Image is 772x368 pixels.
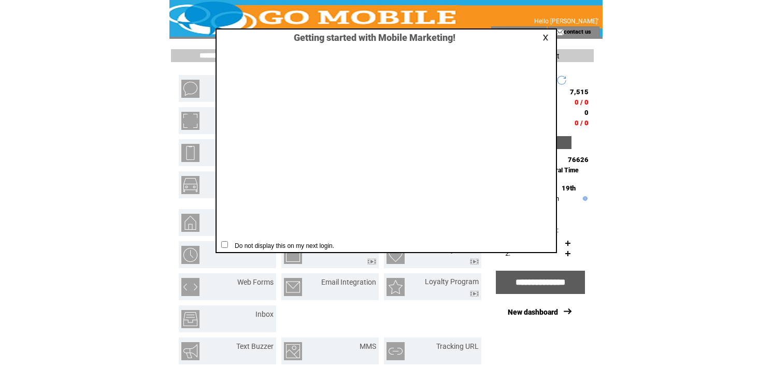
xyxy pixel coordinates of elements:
img: text-to-win.png [284,246,302,264]
img: inbox.png [181,310,199,328]
span: Getting started with Mobile Marketing! [283,32,455,43]
span: 76626 [568,156,589,164]
img: mobile-coupons.png [181,112,199,130]
img: video.png [367,259,376,264]
span: Hello [PERSON_NAME]' [534,18,598,25]
a: Inbox [255,310,274,318]
span: 7,515 [570,88,589,96]
img: help.gif [580,196,588,201]
img: account_icon.gif [507,28,515,36]
img: video.png [470,291,479,297]
span: 0 / 0 [575,119,589,127]
a: Tracking URL [436,342,479,350]
img: mobile-websites.png [181,144,199,162]
span: Do not display this on my next login. [230,242,334,249]
span: Central Time [542,167,579,174]
a: Web Forms [237,278,274,286]
a: Loyalty Program [425,277,479,286]
img: birthday-wishes.png [387,246,405,264]
span: 2. [505,249,510,257]
img: text-buzzer.png [181,342,199,360]
img: contact_us_icon.gif [556,28,564,36]
span: 19th [562,184,576,192]
a: New dashboard [508,308,558,316]
img: property-listing.png [181,214,199,232]
img: text-blast.png [181,80,199,98]
a: MMS [360,342,376,350]
img: loyalty-program.png [387,278,405,296]
img: email-integration.png [284,278,302,296]
img: video.png [470,259,479,264]
img: web-forms.png [181,278,199,296]
img: vehicle-listing.png [181,176,199,194]
span: 0 [584,109,589,116]
a: contact us [564,28,591,35]
a: Email Integration [321,278,376,286]
img: mms.png [284,342,302,360]
a: Text Buzzer [236,342,274,350]
img: tracking-url.png [387,342,405,360]
img: scheduled-tasks.png [181,246,199,264]
span: 0 / 0 [575,98,589,106]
